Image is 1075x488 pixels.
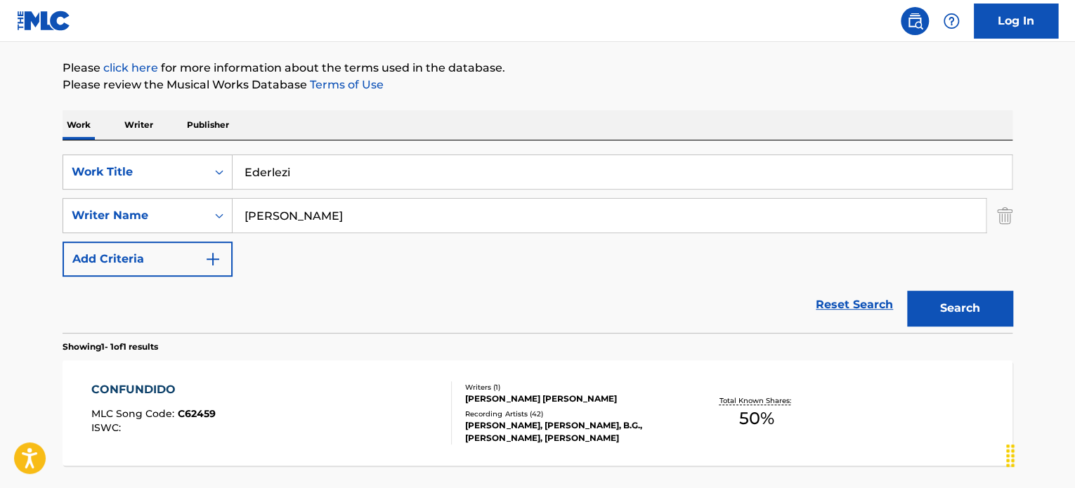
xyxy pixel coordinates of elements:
a: click here [103,61,158,74]
a: Log In [974,4,1058,39]
iframe: Chat Widget [1005,421,1075,488]
p: Publisher [183,110,233,140]
a: CONFUNDIDOMLC Song Code:C62459ISWC:Writers (1)[PERSON_NAME] [PERSON_NAME]Recording Artists (42)[P... [63,360,1012,466]
img: search [906,13,923,29]
p: Please for more information about the terms used in the database. [63,60,1012,77]
div: Help [937,7,965,35]
p: Please review the Musical Works Database [63,77,1012,93]
p: Writer [120,110,157,140]
form: Search Form [63,154,1012,333]
span: MLC Song Code : [91,407,178,420]
img: MLC Logo [17,11,71,31]
span: ISWC : [91,421,124,434]
div: [PERSON_NAME], [PERSON_NAME], B.G., [PERSON_NAME], [PERSON_NAME] [465,419,677,444]
div: Work Title [72,164,198,180]
button: Add Criteria [63,242,233,277]
div: CONFUNDIDO [91,381,216,398]
a: Public Search [901,7,929,35]
div: Drag [999,435,1022,477]
img: help [943,13,960,29]
span: 50 % [739,406,774,431]
span: C62459 [178,407,216,420]
a: Reset Search [809,289,900,320]
div: Writers ( 1 ) [465,382,677,393]
p: Total Known Shares: [719,395,794,406]
img: Delete Criterion [997,198,1012,233]
p: Work [63,110,95,140]
p: Showing 1 - 1 of 1 results [63,341,158,353]
a: Terms of Use [307,78,384,91]
div: Recording Artists ( 42 ) [465,409,677,419]
img: 9d2ae6d4665cec9f34b9.svg [204,251,221,268]
button: Search [907,291,1012,326]
div: [PERSON_NAME] [PERSON_NAME] [465,393,677,405]
div: Writer Name [72,207,198,224]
